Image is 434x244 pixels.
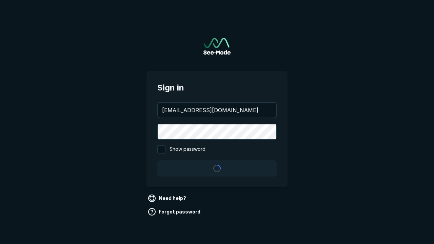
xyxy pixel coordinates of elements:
span: Show password [170,145,205,154]
a: Forgot password [146,206,203,217]
span: Sign in [157,82,277,94]
a: Go to sign in [203,38,231,55]
a: Need help? [146,193,189,204]
input: your@email.com [158,103,276,118]
img: See-Mode Logo [203,38,231,55]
